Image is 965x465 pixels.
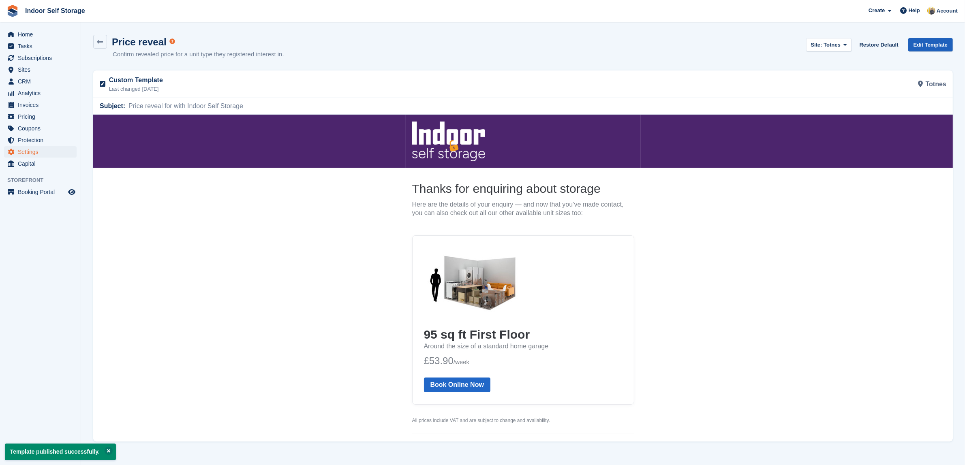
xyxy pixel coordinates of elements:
[360,244,376,251] span: /week
[109,75,518,85] p: Custom Template
[18,99,66,111] span: Invoices
[18,41,66,52] span: Tasks
[319,303,541,309] p: All prices include VAT and are subject to change and availability.
[18,87,66,99] span: Analytics
[6,5,19,17] img: stora-icon-8386f47178a22dfd0bd8f6a31ec36ba5ce8667c1dd55bd0f319d3a0aa187defe.svg
[331,132,428,205] img: 95 sq ft First Floor
[67,187,77,197] a: Preview store
[18,146,66,158] span: Settings
[319,66,541,82] h2: Thanks for enquiring about storage
[169,38,176,45] div: Tooltip anchor
[4,99,77,111] a: menu
[18,64,66,75] span: Sites
[927,6,935,15] img: Jo Moon
[112,36,167,47] h1: Price reveal
[4,123,77,134] a: menu
[331,263,397,278] a: Book Online Now
[4,146,77,158] a: menu
[18,76,66,87] span: CRM
[18,134,66,146] span: Protection
[4,52,77,64] a: menu
[18,158,66,169] span: Capital
[319,7,392,47] img: Indoor Self Storage Logo
[7,176,81,184] span: Storefront
[18,111,66,122] span: Pricing
[18,123,66,134] span: Coupons
[4,158,77,169] a: menu
[869,6,885,15] span: Create
[22,4,88,17] a: Indoor Self Storage
[4,111,77,122] a: menu
[806,38,851,51] button: Site: Totnes
[18,29,66,40] span: Home
[824,42,841,48] span: Totnes
[4,29,77,40] a: menu
[909,6,920,15] span: Help
[331,212,529,228] h2: 95 sq ft First Floor
[125,101,243,111] span: Price reveal for with Indoor Self Storage
[856,38,902,51] button: Restore Default
[18,186,66,198] span: Booking Portal
[100,101,125,111] span: Subject:
[4,64,77,75] a: menu
[4,87,77,99] a: menu
[4,41,77,52] a: menu
[523,74,952,94] div: Totnes
[908,38,953,51] a: Edit Template
[319,86,541,103] p: Here are the details of your enquiry — and now that you’ve made contact, you can also check out a...
[811,42,822,48] strong: Site:
[4,76,77,87] a: menu
[937,7,958,15] span: Account
[331,228,529,236] p: Around the size of a standard home garage
[5,444,116,460] p: Template published successfully.
[113,50,284,59] p: Confirm revealed price for a unit type they registered interest in.
[109,85,518,93] p: Last changed [DATE]
[4,134,77,146] a: menu
[4,186,77,198] a: menu
[18,52,66,64] span: Subscriptions
[331,240,529,254] p: £53.90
